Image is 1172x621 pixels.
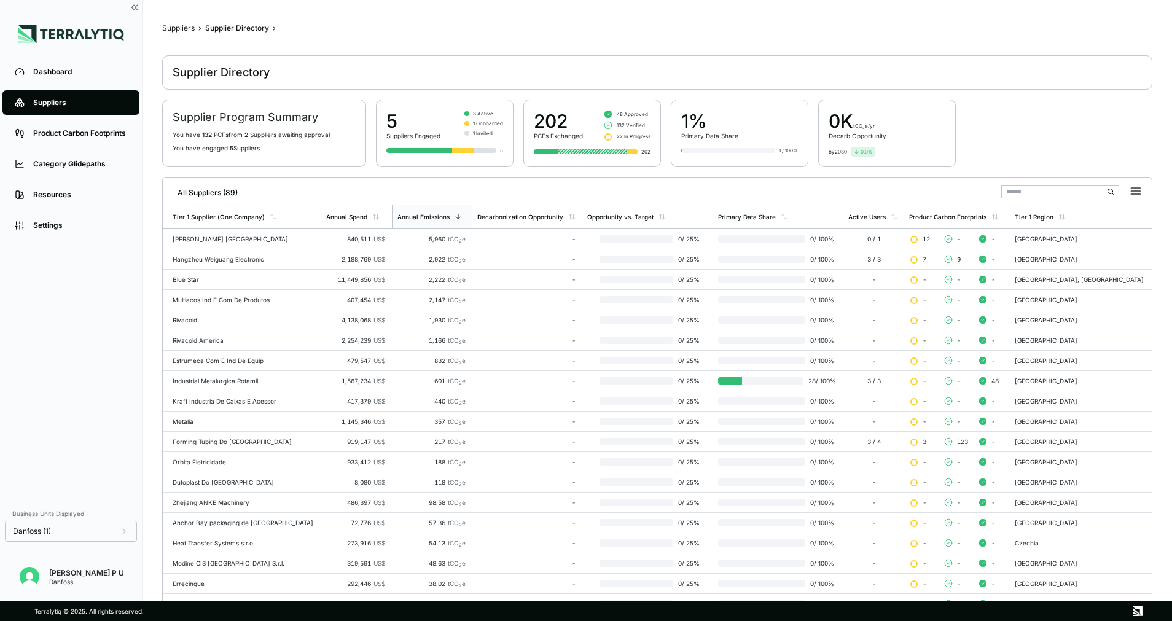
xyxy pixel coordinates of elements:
span: 0 / 25 % [673,256,706,263]
span: tCO e [448,377,466,385]
span: tCO e [448,256,466,263]
div: - [477,580,576,587]
span: tCO e [448,438,466,445]
span: - [923,377,926,385]
span: 0 / 100 % [805,499,836,506]
span: US$ [373,418,385,425]
div: Rivacold [173,316,316,324]
div: [GEOGRAPHIC_DATA] [1015,418,1147,425]
span: - [957,539,961,547]
div: 357 [397,418,466,425]
div: - [477,438,576,445]
span: - [957,357,961,364]
div: 188 [397,458,466,466]
span: - [957,235,961,243]
span: 28 / 100 % [803,377,836,385]
sub: 2 [459,502,462,507]
div: 273,916 [326,539,385,547]
span: - [991,397,995,405]
sub: 2 [459,238,462,244]
span: tCO e [448,458,466,466]
div: 2,922 [397,256,466,263]
span: US$ [373,276,385,283]
sub: 2 [459,340,462,345]
sub: 2 [459,360,462,365]
div: 48.63 [397,560,466,567]
div: Decarb Opportunity [829,132,886,139]
span: tCO e [448,397,466,405]
div: Active Users [848,213,886,221]
span: US$ [373,499,385,506]
div: [GEOGRAPHIC_DATA] [1015,296,1147,303]
div: - [848,418,899,425]
div: 2,147 [397,296,466,303]
span: - [957,478,961,486]
p: You have PCF s from Supplier s awaiting approval [173,131,356,138]
div: Annual Emissions [397,213,450,221]
span: 0 / 100 % [805,235,836,243]
div: Kraft Industria De Caixas E Acessor [173,397,316,405]
div: 3 / 4 [848,438,899,445]
span: - [957,560,961,567]
div: 3 / 3 [848,256,899,263]
span: 0 / 25 % [673,296,706,303]
div: [GEOGRAPHIC_DATA] [1015,377,1147,385]
span: 0 / 100 % [805,276,836,283]
span: US$ [373,458,385,466]
div: 486,397 [326,499,385,506]
div: Tier 1 Region [1015,213,1053,221]
button: Open user button [15,562,44,592]
div: 832 [397,357,466,364]
div: 72,776 [326,519,385,526]
div: - [848,276,899,283]
span: 3 Active [473,110,493,117]
span: - [957,499,961,506]
span: › [198,23,201,33]
div: 38.02 [397,580,466,587]
span: - [923,539,926,547]
div: Metalia [173,418,316,425]
sub: 2 [459,482,462,487]
span: 0.0 % [861,148,873,155]
div: Resources [33,190,127,200]
span: US$ [373,256,385,263]
div: Errecinque [173,580,316,587]
span: - [957,296,961,303]
span: 123 [957,438,968,445]
div: Multiacos Ind E Com De Produtos [173,296,316,303]
span: tCO e [448,499,466,506]
div: - [477,276,576,283]
div: - [477,478,576,486]
span: tCO e [448,478,466,486]
span: - [923,296,926,303]
span: 0 / 25 % [673,316,706,324]
span: US$ [373,397,385,405]
div: Industrial Metalurgica Rotamil [173,377,316,385]
div: Opportunity vs. Target [587,213,654,221]
span: 0 / 100 % [805,296,836,303]
span: 0 / 100 % [805,357,836,364]
div: by 2030 [829,148,847,155]
span: US$ [373,235,385,243]
div: 98.58 [397,499,466,506]
div: Tier 1 Supplier (One Company) [173,213,265,221]
sub: 2 [459,542,462,548]
div: - [477,377,576,385]
div: 292,446 [326,580,385,587]
span: US$ [373,519,385,526]
span: - [923,458,926,466]
span: 2 [244,131,248,138]
div: Dutoplast Do [GEOGRAPHIC_DATA] [173,478,316,486]
div: - [848,539,899,547]
div: - [477,560,576,567]
sub: 2 [459,299,462,305]
div: Czechia [1015,539,1147,547]
div: 440 [397,397,466,405]
div: 118 [397,478,466,486]
span: tCO e [448,235,466,243]
span: 48 [991,377,999,385]
sub: 2 [459,259,462,264]
div: 1 / 100% [779,147,798,154]
span: › [273,23,276,33]
div: Forming Tubing Do [GEOGRAPHIC_DATA] [173,438,316,445]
